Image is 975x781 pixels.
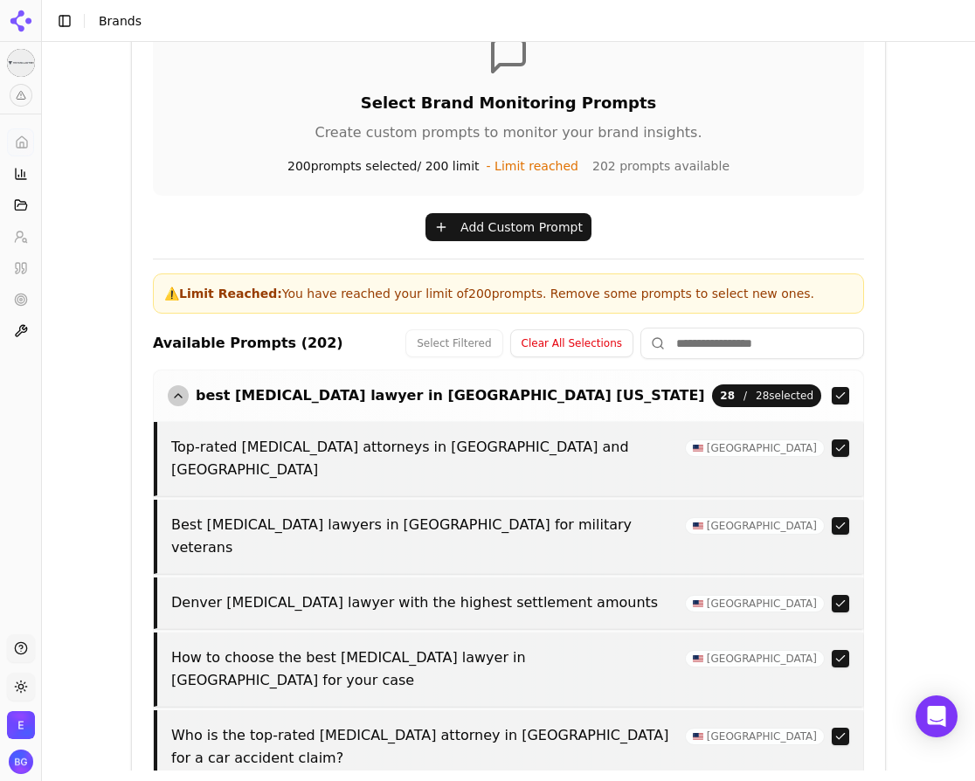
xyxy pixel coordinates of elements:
img: Fang Law Firm [7,49,35,77]
span: / [743,389,747,403]
button: best [MEDICAL_DATA] lawyer in [GEOGRAPHIC_DATA] [US_STATE] [168,385,705,406]
img: Elite Legal Marketing [7,711,35,739]
span: [GEOGRAPHIC_DATA] [685,439,825,457]
p: Top-rated [MEDICAL_DATA] attorneys in [GEOGRAPHIC_DATA] and [GEOGRAPHIC_DATA] [171,436,674,481]
h3: Select Brand Monitoring Prompts [174,91,843,115]
span: 202 prompts available [592,157,730,175]
img: US [693,600,703,607]
span: 28 selected [712,384,821,407]
p: How to choose the best [MEDICAL_DATA] lawyer in [GEOGRAPHIC_DATA] for your case [171,646,674,692]
p: Create custom prompts to monitor your brand insights. [174,122,843,143]
button: Open organization switcher [7,711,35,739]
strong: Limit Reached: [179,287,282,301]
span: [GEOGRAPHIC_DATA] [685,595,825,612]
img: US [693,522,703,529]
div: Open Intercom Messenger [916,695,958,737]
img: Brian Gomez [9,750,33,774]
img: US [693,445,703,452]
span: 28 [720,389,735,403]
span: - Limit reached [487,159,578,173]
span: [GEOGRAPHIC_DATA] [685,517,825,535]
img: US [693,733,703,740]
button: Add Custom Prompt [425,213,591,241]
p: Best [MEDICAL_DATA] lawyers in [GEOGRAPHIC_DATA] for military veterans [171,514,674,559]
span: [GEOGRAPHIC_DATA] [685,650,825,667]
span: Brands [99,14,142,28]
img: US [693,655,703,662]
button: Current brand: Fang Law Firm [7,49,35,77]
nav: breadcrumb [99,12,142,30]
span: 200 prompts selected / 200 limit [287,157,578,175]
p: ⚠️ You have reached your limit of 200 prompts. Remove some prompts to select new ones. [164,285,853,302]
button: Clear All Selections [510,329,633,357]
p: Denver [MEDICAL_DATA] lawyer with the highest settlement amounts [171,591,674,614]
h4: Available Prompts ( 202 ) [153,333,343,354]
p: Who is the top-rated [MEDICAL_DATA] attorney in [GEOGRAPHIC_DATA] for a car accident claim? [171,724,674,770]
span: [GEOGRAPHIC_DATA] [685,728,825,745]
button: Open user button [9,750,33,774]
